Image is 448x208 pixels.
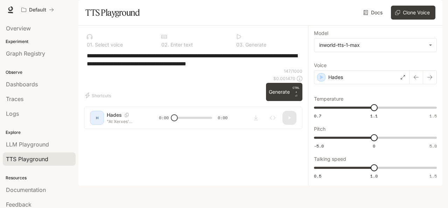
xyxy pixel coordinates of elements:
[370,113,378,119] span: 1.1
[314,173,321,179] span: 0.5
[314,38,436,52] div: inworld-tts-1-max
[18,3,57,17] button: All workspaces
[293,86,300,98] p: ⏎
[266,83,302,101] button: GenerateCTRL +⏎
[314,96,343,101] p: Temperature
[87,42,93,47] p: 0 1 .
[314,157,346,162] p: Talking speed
[370,173,378,179] span: 1.0
[429,143,437,149] span: 5.0
[373,143,375,149] span: 0
[429,173,437,179] span: 1.5
[314,113,321,119] span: 0.7
[328,74,343,81] p: Hades
[273,76,295,81] p: $ 0.001470
[314,143,324,149] span: -5.0
[93,42,123,47] p: Select voice
[236,42,244,47] p: 0 3 .
[84,90,114,101] button: Shortcuts
[161,42,169,47] p: 0 2 .
[314,63,327,68] p: Voice
[293,86,300,94] p: CTRL +
[314,127,325,131] p: Pitch
[391,6,435,20] button: Clone Voice
[244,42,266,47] p: Generate
[169,42,193,47] p: Enter text
[362,6,385,20] a: Docs
[429,113,437,119] span: 1.5
[29,7,46,13] p: Default
[284,68,302,74] p: 147 / 1000
[314,31,328,36] p: Model
[319,42,425,49] div: inworld-tts-1-max
[85,6,140,20] h1: TTS Playground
